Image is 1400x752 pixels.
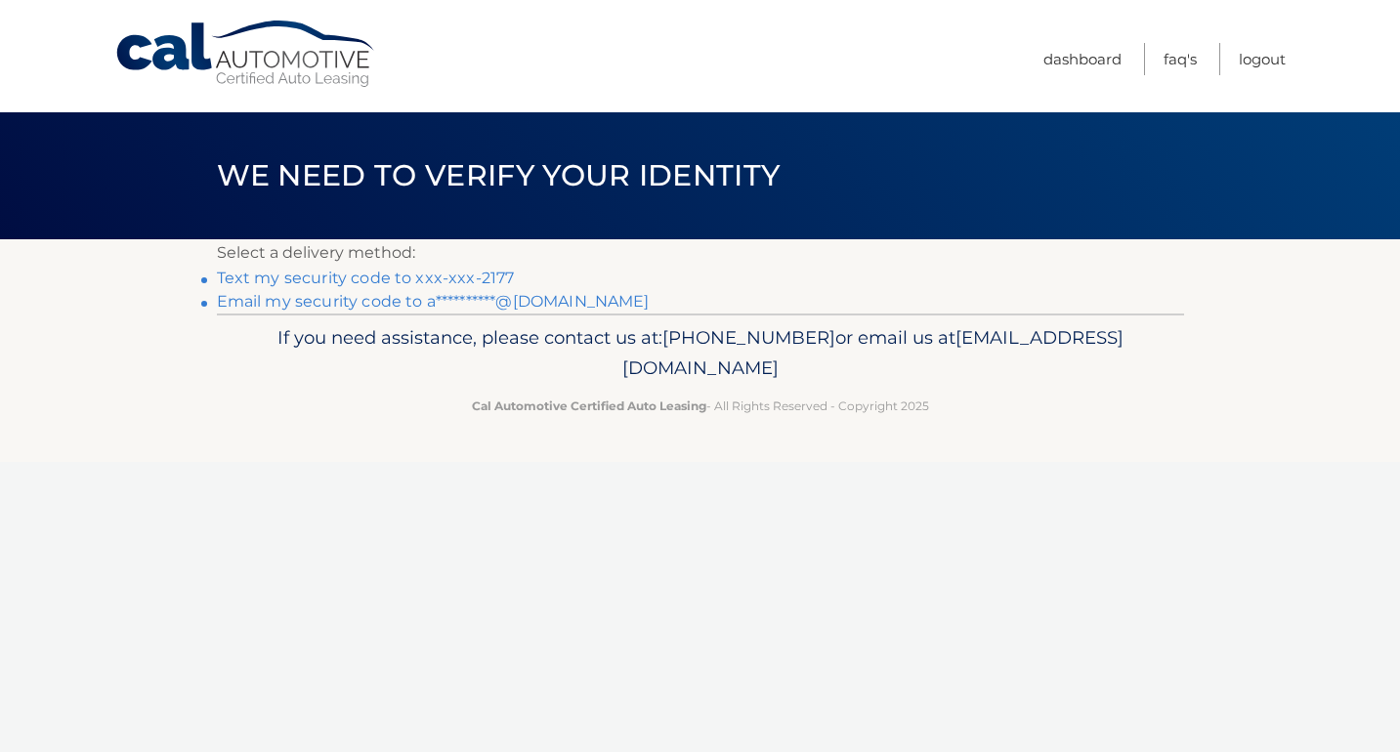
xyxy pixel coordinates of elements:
a: Dashboard [1043,43,1122,75]
span: We need to verify your identity [217,157,781,193]
a: Text my security code to xxx-xxx-2177 [217,269,515,287]
p: Select a delivery method: [217,239,1184,267]
strong: Cal Automotive Certified Auto Leasing [472,398,706,413]
p: - All Rights Reserved - Copyright 2025 [230,396,1171,416]
p: If you need assistance, please contact us at: or email us at [230,322,1171,385]
a: Cal Automotive [114,20,378,89]
a: Logout [1239,43,1286,75]
a: Email my security code to a**********@[DOMAIN_NAME] [217,292,650,311]
span: [PHONE_NUMBER] [662,326,835,349]
a: FAQ's [1164,43,1197,75]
